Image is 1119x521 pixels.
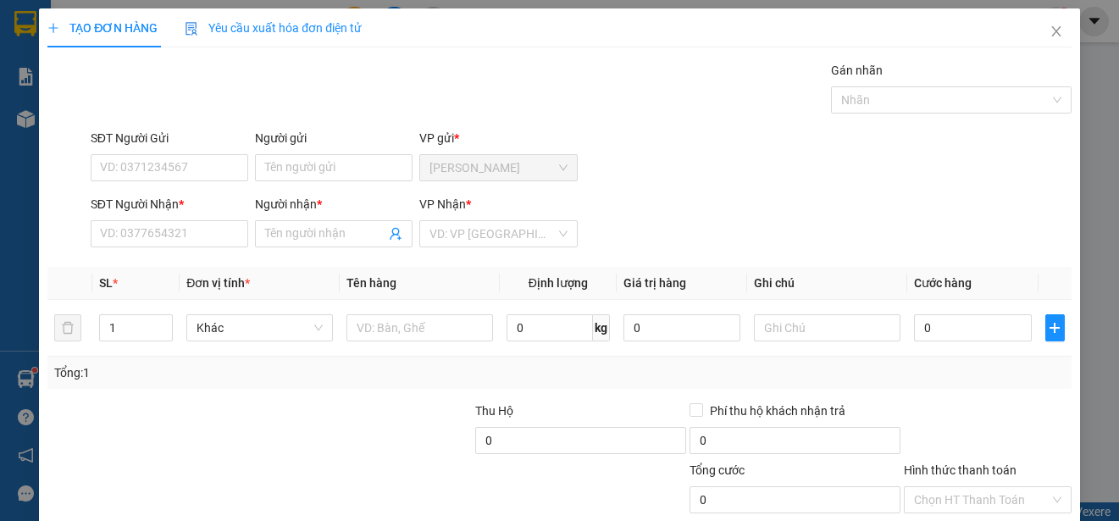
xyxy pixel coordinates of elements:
[703,402,852,420] span: Phí thu hộ khách nhận trả
[54,314,81,341] button: delete
[1046,321,1064,335] span: plus
[475,404,513,418] span: Thu Hộ
[389,227,402,241] span: user-add
[255,195,413,213] div: Người nhận
[47,22,59,34] span: plus
[593,314,610,341] span: kg
[904,463,1017,477] label: Hình thức thanh toán
[255,129,413,147] div: Người gửi
[346,276,396,290] span: Tên hàng
[186,276,250,290] span: Đơn vị tính
[914,276,972,290] span: Cước hàng
[690,463,745,477] span: Tổng cước
[419,197,466,211] span: VP Nhận
[54,363,433,382] div: Tổng: 1
[1050,25,1063,38] span: close
[429,155,567,180] span: VP Cao Tốc
[623,276,686,290] span: Giá trị hàng
[831,64,883,77] label: Gán nhãn
[197,315,323,341] span: Khác
[754,314,900,341] input: Ghi Chú
[1045,314,1065,341] button: plus
[346,314,493,341] input: VD: Bàn, Ghế
[419,129,577,147] div: VP gửi
[747,267,907,300] th: Ghi chú
[185,21,362,35] span: Yêu cầu xuất hóa đơn điện tử
[529,276,588,290] span: Định lượng
[623,314,741,341] input: 0
[99,276,113,290] span: SL
[47,21,158,35] span: TẠO ĐƠN HÀNG
[1033,8,1080,56] button: Close
[91,129,248,147] div: SĐT Người Gửi
[91,195,248,213] div: SĐT Người Nhận
[185,22,198,36] img: icon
